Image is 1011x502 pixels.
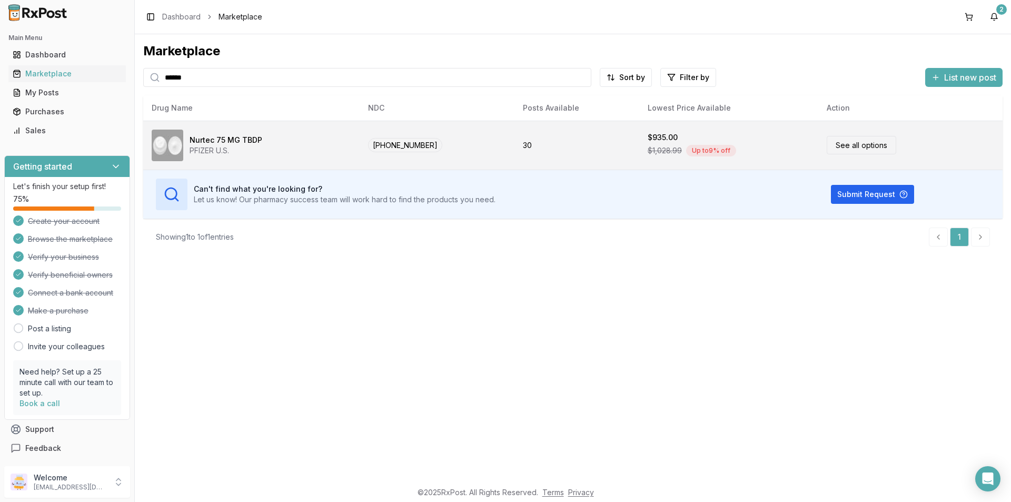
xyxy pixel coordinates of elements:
span: $1,028.99 [648,145,682,156]
nav: breadcrumb [162,12,262,22]
span: Verify your business [28,252,99,262]
a: 1 [950,228,969,247]
a: Marketplace [8,64,126,83]
td: 30 [514,121,639,170]
img: RxPost Logo [4,4,72,21]
div: Dashboard [13,50,122,60]
div: Sales [13,125,122,136]
div: Open Intercom Messenger [975,466,1000,491]
span: Browse the marketplace [28,234,113,244]
a: Dashboard [162,12,201,22]
p: Need help? Set up a 25 minute call with our team to set up. [19,367,115,398]
a: Terms [542,488,564,497]
div: Marketplace [13,68,122,79]
span: Make a purchase [28,306,88,316]
th: Action [818,95,1003,121]
div: PFIZER U.S. [190,145,262,156]
th: Lowest Price Available [639,95,818,121]
div: Marketplace [143,43,1003,60]
button: 2 [986,8,1003,25]
p: Welcome [34,473,107,483]
nav: pagination [929,228,990,247]
div: Up to 9 % off [686,145,736,156]
button: Submit Request [831,185,914,204]
th: Posts Available [514,95,639,121]
div: Showing 1 to 1 of 1 entries [156,232,234,242]
h3: Can't find what you're looking for? [194,184,495,194]
span: [PHONE_NUMBER] [368,138,442,152]
th: NDC [360,95,514,121]
a: Sales [8,121,126,140]
a: Book a call [19,399,60,408]
th: Drug Name [143,95,360,121]
button: My Posts [4,84,130,101]
img: User avatar [11,474,27,490]
h2: Main Menu [8,34,126,42]
button: Feedback [4,439,130,458]
button: Support [4,420,130,439]
div: Purchases [13,106,122,117]
a: Invite your colleagues [28,341,105,352]
span: Verify beneficial owners [28,270,113,280]
a: List new post [925,73,1003,84]
a: Dashboard [8,45,126,64]
span: 75 % [13,194,29,204]
a: Privacy [568,488,594,497]
div: Nurtec 75 MG TBDP [190,135,262,145]
button: Marketplace [4,65,130,82]
div: $935.00 [648,132,678,143]
button: Sort by [600,68,652,87]
span: Feedback [25,443,61,454]
a: My Posts [8,83,126,102]
span: Filter by [680,72,709,83]
button: Dashboard [4,46,130,63]
span: Sort by [619,72,645,83]
p: [EMAIL_ADDRESS][DOMAIN_NAME] [34,483,107,491]
a: Purchases [8,102,126,121]
span: Marketplace [219,12,262,22]
button: List new post [925,68,1003,87]
span: Connect a bank account [28,288,113,298]
p: Let's finish your setup first! [13,181,121,192]
span: List new post [944,71,996,84]
h3: Getting started [13,160,72,173]
p: Let us know! Our pharmacy success team will work hard to find the products you need. [194,194,495,205]
button: Filter by [660,68,716,87]
img: Nurtec 75 MG TBDP [152,130,183,161]
button: Purchases [4,103,130,120]
a: Post a listing [28,323,71,334]
div: 2 [996,4,1007,15]
span: Create your account [28,216,100,227]
button: Sales [4,122,130,139]
div: My Posts [13,87,122,98]
a: See all options [827,136,896,154]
